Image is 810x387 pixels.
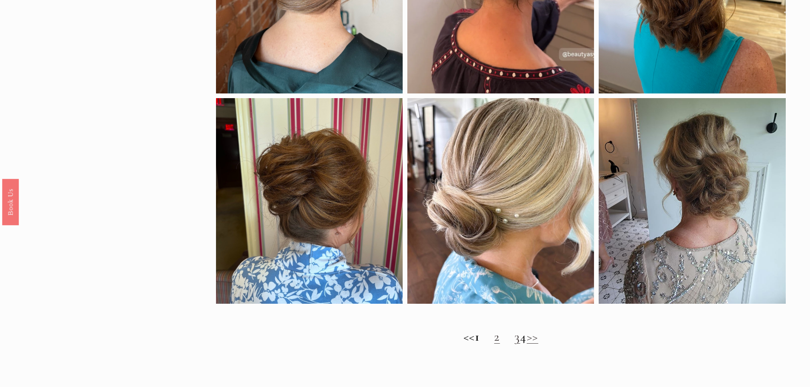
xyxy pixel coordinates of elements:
[216,329,786,345] h2: << 4
[2,178,19,225] a: Book Us
[494,329,500,345] a: 2
[514,329,520,345] a: 3
[475,329,480,345] strong: 1
[527,329,538,345] a: >>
